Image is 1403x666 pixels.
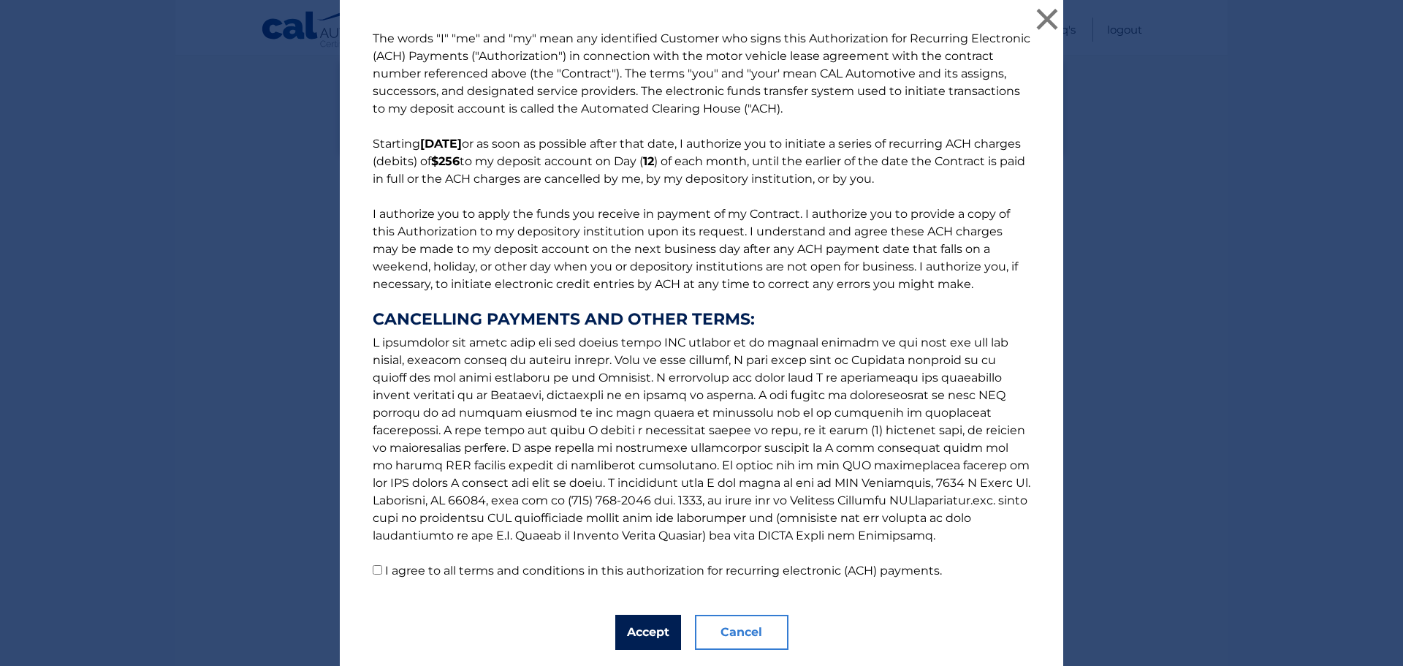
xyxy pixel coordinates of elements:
[1033,4,1062,34] button: ×
[615,615,681,650] button: Accept
[695,615,788,650] button: Cancel
[385,564,942,578] label: I agree to all terms and conditions in this authorization for recurring electronic (ACH) payments.
[420,137,462,151] b: [DATE]
[431,154,460,168] b: $256
[643,154,654,168] b: 12
[373,311,1030,328] strong: CANCELLING PAYMENTS AND OTHER TERMS:
[358,30,1045,580] p: The words "I" "me" and "my" mean any identified Customer who signs this Authorization for Recurri...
